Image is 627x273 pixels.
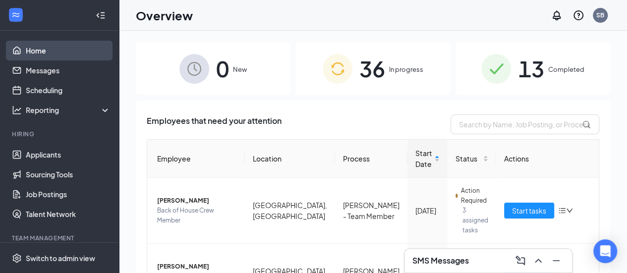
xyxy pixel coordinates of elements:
[26,41,111,60] a: Home
[530,253,546,269] button: ChevronUp
[26,105,111,115] div: Reporting
[415,205,440,216] div: [DATE]
[558,207,566,215] span: bars
[596,11,604,19] div: SB
[26,60,111,80] a: Messages
[550,255,562,267] svg: Minimize
[26,253,95,263] div: Switch to admin view
[157,196,237,206] span: [PERSON_NAME]
[26,80,111,100] a: Scheduling
[460,186,488,206] span: Action Required
[335,178,407,244] td: [PERSON_NAME] - Team Member
[462,206,488,235] span: 3 assigned tasks
[512,205,546,216] span: Start tasks
[12,105,22,115] svg: Analysis
[566,207,573,214] span: down
[136,7,193,24] h1: Overview
[518,52,544,86] span: 13
[26,184,111,204] a: Job Postings
[532,255,544,267] svg: ChevronUp
[12,130,109,138] div: Hiring
[513,253,528,269] button: ComposeMessage
[548,64,584,74] span: Completed
[335,140,407,178] th: Process
[216,52,229,86] span: 0
[12,234,109,242] div: Team Management
[26,164,111,184] a: Sourcing Tools
[147,140,245,178] th: Employee
[11,10,21,20] svg: WorkstreamLogo
[389,64,423,74] span: In progress
[415,148,432,169] span: Start Date
[26,204,111,224] a: Talent Network
[147,114,282,134] span: Employees that need your attention
[451,114,599,134] input: Search by Name, Job Posting, or Process
[504,203,554,218] button: Start tasks
[551,9,563,21] svg: Notifications
[572,9,584,21] svg: QuestionInfo
[514,255,526,267] svg: ComposeMessage
[359,52,385,86] span: 36
[12,253,22,263] svg: Settings
[96,10,106,20] svg: Collapse
[548,253,564,269] button: Minimize
[245,178,335,244] td: [GEOGRAPHIC_DATA], [GEOGRAPHIC_DATA]
[448,140,496,178] th: Status
[157,206,237,225] span: Back of House Crew Member
[412,255,469,266] h3: SMS Messages
[233,64,247,74] span: New
[593,239,617,263] div: Open Intercom Messenger
[26,145,111,164] a: Applicants
[456,153,481,164] span: Status
[157,262,237,272] span: [PERSON_NAME]
[245,140,335,178] th: Location
[496,140,599,178] th: Actions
